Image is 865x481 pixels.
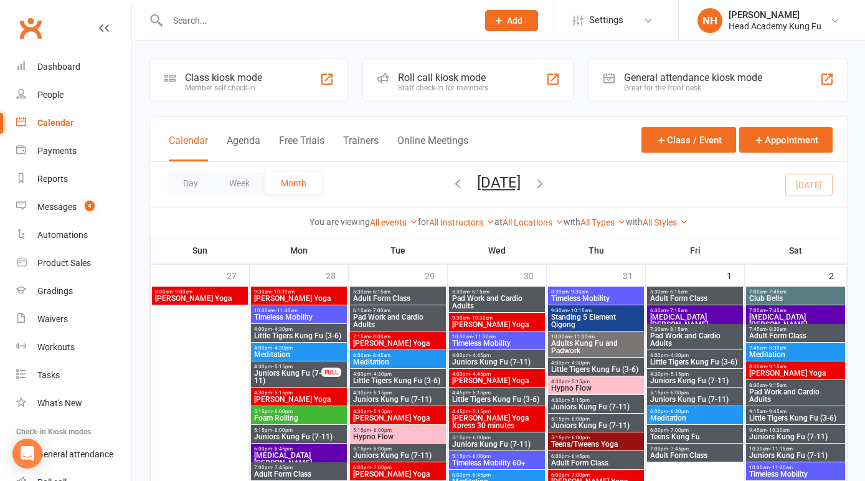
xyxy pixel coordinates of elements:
[451,390,542,396] span: 4:45pm
[451,414,542,429] span: [PERSON_NAME] Yoga Xpress 30 minutes
[668,326,688,332] span: - 8:15am
[343,135,379,161] button: Trainers
[16,361,131,389] a: Tasks
[650,295,740,302] span: Adult Form Class
[749,465,843,470] span: 10:30am
[352,446,443,452] span: 5:15pm
[173,289,192,295] span: - 9:00am
[668,390,689,396] span: - 6:00pm
[37,449,113,459] div: General attendance
[749,446,843,452] span: 10:30am
[749,332,843,340] span: Adult Form Class
[650,332,740,347] span: Pad Work and Cardio Adults
[668,409,689,414] span: - 6:30pm
[272,465,293,470] span: - 7:45pm
[352,377,443,384] span: Little Tigers Kung Fu (3-6)
[37,146,77,156] div: Payments
[37,62,80,72] div: Dashboard
[569,379,590,384] span: - 5:15pm
[253,364,322,369] span: 4:30pm
[551,403,641,411] span: Juniors Kung Fu (7-11)
[154,295,245,302] span: [PERSON_NAME] Yoga
[371,371,392,377] span: - 4:30pm
[650,433,740,441] span: Teens Kung Fu
[451,315,542,321] span: 9:30am
[749,433,843,441] span: Juniors Kung Fu (7-11)
[37,286,73,296] div: Gradings
[551,366,641,373] span: Little Tigers Kung Fu (3-6)
[551,308,641,313] span: 9:30am
[569,308,592,313] span: - 10:15am
[279,135,324,161] button: Free Trials
[451,435,542,441] span: 5:15pm
[551,340,641,355] span: Adults Kung Fu and Padwork
[749,388,843,403] span: Pad Work and Cardio Adults
[767,427,790,433] span: - 10:30am
[650,308,740,313] span: 6:30am
[494,217,503,227] strong: at
[650,313,740,328] span: [MEDICAL_DATA][PERSON_NAME]
[668,308,688,313] span: - 7:15am
[668,289,688,295] span: - 6:15am
[85,201,95,211] span: 4
[569,289,588,295] span: - 9:30am
[37,398,82,408] div: What's New
[551,416,641,422] span: 5:15pm
[451,472,542,478] span: 6:00pm
[250,237,349,264] th: Mon
[352,289,443,295] span: 5:30am
[352,334,443,340] span: 7:15am
[154,289,245,295] span: 8:00am
[569,454,590,459] span: - 6:45pm
[16,81,131,109] a: People
[551,454,641,459] span: 6:00pm
[551,360,641,366] span: 4:00pm
[749,289,843,295] span: 7:00am
[37,370,60,380] div: Tasks
[727,265,744,285] div: 1
[37,202,77,212] div: Messages
[253,427,344,433] span: 5:15pm
[650,377,740,384] span: Juniors Kung Fu (7-11)
[253,313,344,321] span: Timeless Mobility
[352,313,443,328] span: Pad Work and Cardio Adults
[16,389,131,417] a: What's New
[829,265,846,285] div: 2
[352,433,443,441] span: Hypno Flow
[551,289,641,295] span: 8:30am
[507,16,522,26] span: Add
[352,470,443,478] span: [PERSON_NAME] Yoga
[729,21,821,32] div: Head Academy Kung Fu
[650,396,740,403] span: Juniors Kung Fu (7-11)
[451,377,542,384] span: [PERSON_NAME] Yoga
[164,12,469,29] input: Search...
[253,433,344,441] span: Juniors Kung Fu (7-11)
[227,265,249,285] div: 27
[253,326,344,332] span: 4:00pm
[37,90,64,100] div: People
[451,409,542,414] span: 4:45pm
[451,353,542,358] span: 4:00pm
[371,465,392,470] span: - 7:00pm
[451,459,542,467] span: Timeless Mobility 60+
[477,174,521,191] button: [DATE]
[470,435,491,441] span: - 6:00pm
[729,9,821,21] div: [PERSON_NAME]
[214,172,265,194] button: Week
[551,379,641,384] span: 4:30pm
[16,109,131,137] a: Calendar
[371,353,390,358] span: - 8:45am
[15,12,46,44] a: Clubworx
[16,53,131,81] a: Dashboard
[767,409,787,414] span: - 9:45am
[470,371,491,377] span: - 4:45pm
[650,446,740,452] span: 7:00pm
[398,72,488,83] div: Roll call kiosk mode
[641,127,736,153] button: Class / Event
[626,217,643,227] strong: with
[16,193,131,221] a: Messages 4
[624,83,762,92] div: Great for the front desk
[253,409,344,414] span: 5:15pm
[310,217,370,227] strong: You are viewing
[470,353,491,358] span: - 4:45pm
